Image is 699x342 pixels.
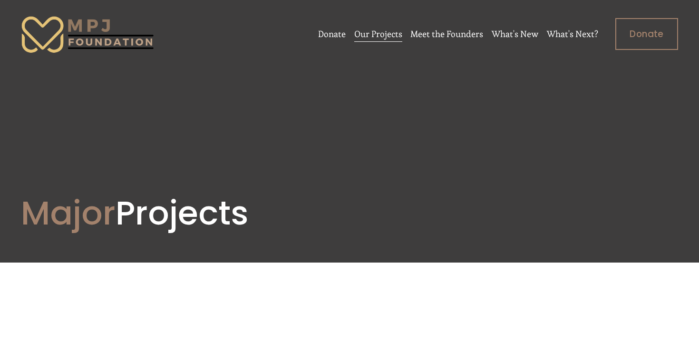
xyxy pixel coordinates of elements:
a: Meet the Founders [410,25,483,43]
img: MPJ Foundation [21,14,154,54]
a: Donate [318,25,346,43]
a: What's Next? [547,25,598,43]
a: Our Projects [354,25,402,43]
h1: Projects [21,193,678,234]
a: What's New [492,25,538,43]
span: Major [21,190,116,236]
a: Donate [615,18,678,50]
